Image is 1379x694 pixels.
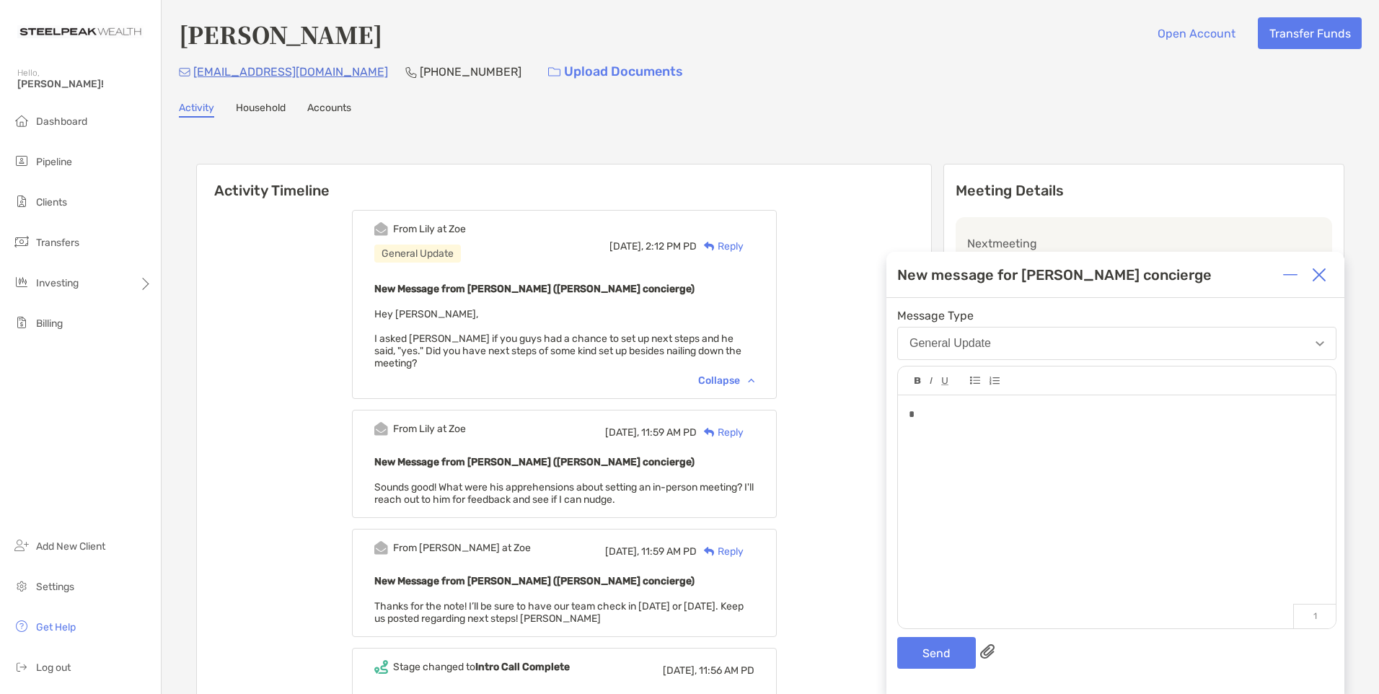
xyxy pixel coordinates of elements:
img: Editor control icon [941,377,948,385]
a: Activity [179,102,214,118]
p: Next meeting [967,234,1321,252]
img: Event icon [374,222,388,236]
img: Reply icon [704,428,715,437]
h4: [PERSON_NAME] [179,17,382,50]
p: [PHONE_NUMBER] [420,63,521,81]
img: button icon [548,67,560,77]
img: Phone Icon [405,66,417,78]
button: General Update [897,327,1336,360]
img: Reply icon [704,242,715,251]
div: Reply [697,425,744,440]
img: Open dropdown arrow [1316,341,1324,346]
div: General Update [909,337,991,350]
span: Add New Client [36,540,105,553]
img: Event icon [374,660,388,674]
span: Get Help [36,621,76,633]
p: Meeting Details [956,182,1332,200]
span: Dashboard [36,115,87,128]
img: Editor control icon [915,377,921,385]
span: Billing [36,317,63,330]
span: Pipeline [36,156,72,168]
img: settings icon [13,577,30,594]
img: get-help icon [13,618,30,635]
img: paperclip attachments [980,644,995,659]
span: Thanks for the note! I’ll be sure to have our team check in [DATE] or [DATE]. Keep us posted rega... [374,600,744,625]
img: pipeline icon [13,152,30,170]
div: Collapse [698,374,754,387]
span: 11:59 AM PD [641,545,697,558]
img: transfers icon [13,233,30,250]
img: Editor control icon [989,377,1000,385]
b: Intro Call Complete [475,661,570,673]
b: New Message from [PERSON_NAME] ([PERSON_NAME] concierge) [374,575,695,587]
span: [DATE], [663,664,697,677]
img: dashboard icon [13,112,30,129]
img: Reply icon [704,547,715,556]
img: Editor control icon [970,377,980,385]
span: Message Type [897,309,1336,322]
div: Reply [697,544,744,559]
img: investing icon [13,273,30,291]
span: Sounds good! What were his apprehensions about setting an in-person meeting? I'll reach out to hi... [374,481,754,506]
div: From Lily at Zoe [393,223,466,235]
span: Settings [36,581,74,593]
img: Chevron icon [748,378,754,382]
span: 2:12 PM PD [646,240,697,252]
img: Email Icon [179,68,190,76]
a: Upload Documents [539,56,692,87]
button: Send [897,637,976,669]
div: From [PERSON_NAME] at Zoe [393,542,531,554]
a: Accounts [307,102,351,118]
p: [EMAIL_ADDRESS][DOMAIN_NAME] [193,63,388,81]
span: Investing [36,277,79,289]
span: Hey [PERSON_NAME], I asked [PERSON_NAME] if you guys had a chance to set up next steps and he sai... [374,308,741,369]
div: General Update [374,245,461,263]
b: New Message from [PERSON_NAME] ([PERSON_NAME] concierge) [374,283,695,295]
span: [DATE], [609,240,643,252]
div: New message for [PERSON_NAME] concierge [897,266,1212,284]
div: Reply [697,239,744,254]
a: Household [236,102,286,118]
img: billing icon [13,314,30,331]
span: Clients [36,196,67,208]
b: New Message from [PERSON_NAME] ([PERSON_NAME] concierge) [374,456,695,468]
img: Event icon [374,541,388,555]
span: [DATE], [605,426,639,439]
span: Transfers [36,237,79,249]
span: [DATE], [605,545,639,558]
img: Close [1312,268,1326,282]
img: logout icon [13,658,30,675]
span: Log out [36,662,71,674]
img: Expand or collapse [1283,268,1298,282]
img: Editor control icon [930,377,933,385]
span: 11:56 AM PD [699,664,754,677]
img: clients icon [13,193,30,210]
span: [PERSON_NAME]! [17,78,152,90]
button: Open Account [1146,17,1246,49]
p: 1 [1293,604,1336,628]
img: add_new_client icon [13,537,30,554]
h6: Activity Timeline [197,164,931,199]
div: From Lily at Zoe [393,423,466,435]
img: Event icon [374,422,388,436]
button: Transfer Funds [1258,17,1362,49]
div: Stage changed to [393,661,570,673]
span: 11:59 AM PD [641,426,697,439]
img: Zoe Logo [17,6,144,58]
